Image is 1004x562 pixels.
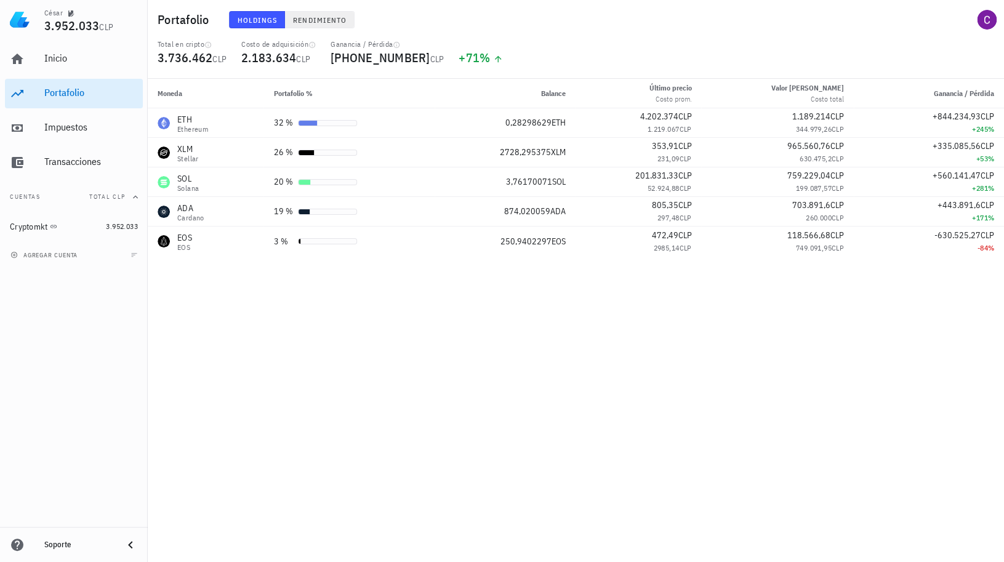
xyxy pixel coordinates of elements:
[13,251,78,259] span: agregar cuenta
[229,11,286,28] button: Holdings
[933,140,981,151] span: +335.085,56
[177,155,199,163] div: Stellar
[678,230,691,241] span: CLP
[89,193,126,201] span: Total CLP
[273,146,293,159] div: 26 %
[500,236,552,247] span: 250,9402297
[177,172,199,185] div: SOL
[864,123,994,135] div: +245
[796,183,832,193] span: 199.087,57
[800,154,832,163] span: 630.475,2
[933,111,981,122] span: +844.234,93
[832,243,844,252] span: CLP
[787,170,830,181] span: 759.229,04
[934,89,994,98] span: Ganancia / Pérdida
[5,44,143,74] a: Inicio
[787,230,830,241] span: 118.566,68
[500,147,551,158] span: 2728,295375
[44,121,138,133] div: Impuestos
[552,176,566,187] span: SOL
[651,199,678,211] span: 805,35
[830,140,844,151] span: CLP
[158,49,212,66] span: 3.736.462
[679,124,691,134] span: CLP
[44,87,138,98] div: Portafolio
[864,153,994,165] div: +53
[241,39,316,49] div: Costo de adquisición
[977,10,997,30] div: avatar
[158,206,170,218] div: ADA-icon
[273,205,293,218] div: 19 %
[273,235,293,248] div: 3 %
[158,176,170,188] div: SOL-icon
[934,230,981,241] span: -630.525,27
[796,124,832,134] span: 344.979,26
[640,111,678,122] span: 4.202.374
[988,213,994,222] span: %
[792,111,830,122] span: 1.189.214
[177,202,204,214] div: ADA
[854,79,1004,108] th: Ganancia / Pérdida: Sin ordenar. Pulse para ordenar de forma ascendente.
[679,243,691,252] span: CLP
[177,143,199,155] div: XLM
[44,540,113,550] div: Soporte
[864,242,994,254] div: -84
[241,49,296,66] span: 2.183.634
[435,79,576,108] th: Balance: Sin ordenar. Pulse para ordenar de forma ascendente.
[158,117,170,129] div: ETH-icon
[5,182,143,212] button: CuentasTotal CLP
[237,15,278,25] span: Holdings
[273,175,293,188] div: 20 %
[177,113,208,126] div: ETH
[648,124,680,134] span: 1.219.067
[651,140,678,151] span: 353,91
[678,170,691,181] span: CLP
[177,126,208,133] div: Ethereum
[10,10,30,30] img: LedgiFi
[504,206,550,217] span: 874,020059
[648,183,680,193] span: 52.924,88
[5,79,143,108] a: Portafolio
[292,15,347,25] span: Rendimiento
[158,89,182,98] span: Moneda
[832,183,844,193] span: CLP
[988,154,994,163] span: %
[981,170,994,181] span: CLP
[679,213,691,222] span: CLP
[44,52,138,64] div: Inicio
[830,230,844,241] span: CLP
[177,214,204,222] div: Cardano
[273,116,293,129] div: 32 %
[649,94,691,105] div: Costo prom.
[771,94,844,105] div: Costo total
[273,89,312,98] span: Portafolio %
[678,199,691,211] span: CLP
[177,185,199,192] div: Solana
[480,49,490,66] span: %
[430,54,444,65] span: CLP
[988,124,994,134] span: %
[44,17,99,34] span: 3.952.033
[505,117,552,128] span: 0,28298629
[7,249,83,261] button: agregar cuenta
[981,199,994,211] span: CLP
[679,154,691,163] span: CLP
[988,243,994,252] span: %
[653,243,679,252] span: 2985,14
[635,170,678,181] span: 201.831,33
[830,111,844,122] span: CLP
[459,52,502,64] div: +71
[830,170,844,181] span: CLP
[285,11,355,28] button: Rendimiento
[806,213,832,222] span: 260.000
[651,230,678,241] span: 472,49
[796,243,832,252] span: 749.091,95
[864,182,994,195] div: +281
[830,199,844,211] span: CLP
[649,82,691,94] div: Último precio
[331,39,444,49] div: Ganancia / Pérdida
[506,176,552,187] span: 3,76170071
[678,111,691,122] span: CLP
[177,244,192,251] div: EOS
[981,140,994,151] span: CLP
